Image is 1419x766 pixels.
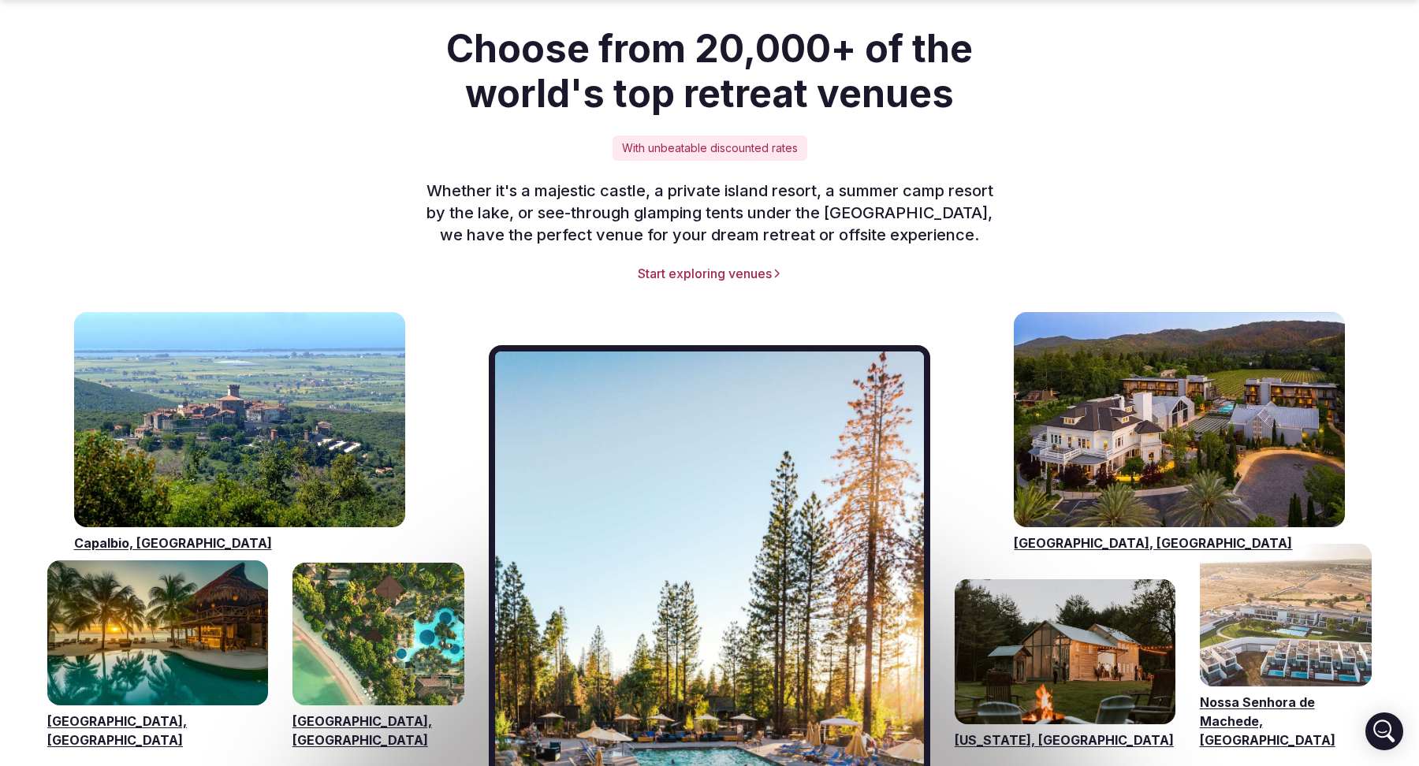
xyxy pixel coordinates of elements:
a: Visit venues for New York, USA [955,579,1175,723]
a: Nossa Senhora de Machede, [GEOGRAPHIC_DATA] [1200,693,1372,749]
a: [GEOGRAPHIC_DATA], [GEOGRAPHIC_DATA] [1014,534,1345,552]
p: Whether it's a majestic castle, a private island resort, a summer camp resort by the lake, or see... [407,180,1012,246]
a: [US_STATE], [GEOGRAPHIC_DATA] [955,731,1175,749]
a: Visit venues for Riviera Maya, Mexico [47,560,268,705]
a: [GEOGRAPHIC_DATA], [GEOGRAPHIC_DATA] [292,712,464,749]
a: Visit venues for Bali, Indonesia [292,563,464,705]
a: Start exploring venues [158,265,1261,282]
a: Visit venues for Napa Valley, USA [1014,312,1345,527]
h2: Choose from 20,000+ of the world's top retreat venues [407,26,1012,117]
a: Capalbio, [GEOGRAPHIC_DATA] [74,534,405,552]
div: Open Intercom Messenger [1365,712,1403,750]
a: Visit venues for Nossa Senhora de Machede, Portugal [1200,544,1372,686]
a: Visit venues for Capalbio, Italy [74,312,405,527]
div: With unbeatable discounted rates [613,136,807,161]
a: [GEOGRAPHIC_DATA], [GEOGRAPHIC_DATA] [47,712,268,749]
